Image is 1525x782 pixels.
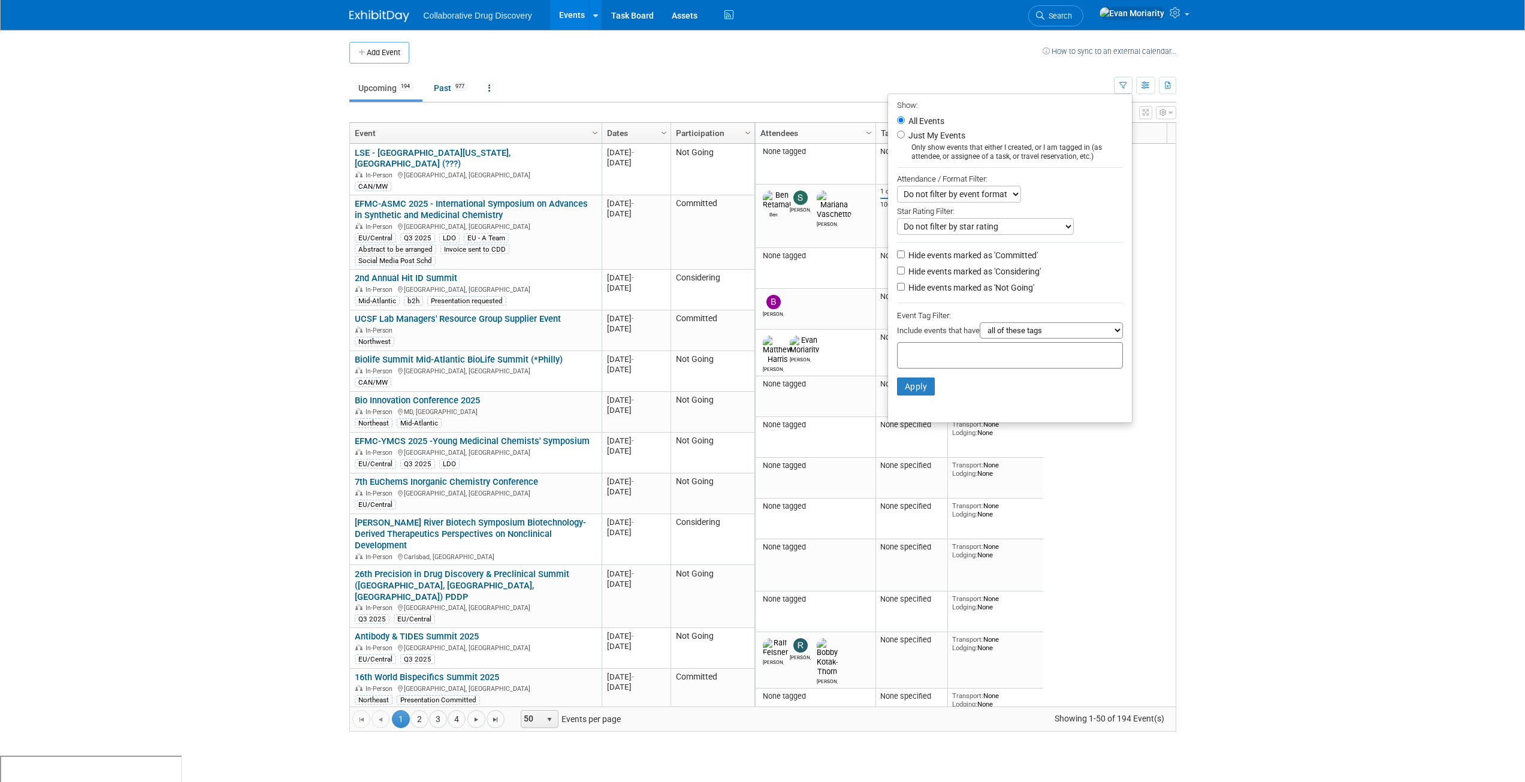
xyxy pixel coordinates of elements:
img: Susana Tomasio [793,191,808,205]
div: [GEOGRAPHIC_DATA], [GEOGRAPHIC_DATA] [355,284,596,294]
a: Go to the last page [487,710,505,728]
button: Add Event [349,42,409,64]
span: Go to the previous page [376,715,385,724]
div: [DATE] [607,631,665,641]
div: [DATE] [607,324,665,334]
span: Collaborative Drug Discovery [424,11,532,20]
a: Biolife Summit Mid-Atlantic BioLife Summit (*Philly) [355,354,563,365]
td: Not Going [671,351,754,392]
a: Column Settings [741,123,754,141]
img: In-Person Event [355,408,363,414]
img: In-Person Event [355,604,363,610]
span: Transport: [952,420,983,428]
div: [DATE] [607,446,665,456]
button: Apply [897,378,935,395]
a: Upcoming194 [349,77,422,99]
a: Column Settings [588,123,602,141]
div: Attendance / Format Filter: [897,172,1123,186]
span: 50 [521,711,542,727]
div: Ralf Felsner [763,657,784,665]
span: Go to the last page [491,715,500,724]
div: Evan Moriarity [790,355,811,363]
td: Considering [671,514,754,565]
div: None None [952,635,1038,653]
span: Events per page [505,710,633,728]
a: Antibody & TIDES Summit 2025 [355,631,479,642]
a: 2 [410,710,428,728]
div: Matthew Harris [763,364,784,372]
div: [GEOGRAPHIC_DATA], [GEOGRAPHIC_DATA] [355,447,596,457]
a: Go to the first page [352,710,370,728]
div: [GEOGRAPHIC_DATA], [GEOGRAPHIC_DATA] [355,642,596,653]
div: None None [952,594,1038,612]
div: [DATE] [607,641,665,651]
div: None specified [880,251,943,261]
div: Include events that have [897,322,1123,342]
div: [DATE] [607,147,665,158]
div: None specified [880,594,943,604]
div: [DATE] [607,209,665,219]
img: In-Person Event [355,286,363,292]
div: Invoice sent to CDD [440,244,509,254]
span: select [545,715,554,724]
td: Committed [671,669,754,709]
div: None tagged [760,379,871,389]
div: [DATE] [607,487,665,497]
img: In-Person Event [355,553,363,559]
div: [GEOGRAPHIC_DATA], [GEOGRAPHIC_DATA] [355,221,596,231]
div: EU/Central [355,654,396,664]
div: Show: [897,97,1123,112]
div: Presentation Committed [397,695,480,705]
div: EU/Central [355,233,396,243]
span: - [632,672,634,681]
span: 194 [397,82,413,91]
div: [DATE] [607,273,665,283]
a: 2nd Annual Hit ID Summit [355,273,457,283]
div: Social Media Post Schd [355,256,436,265]
label: Hide events marked as 'Not Going' [906,282,1034,294]
div: Mariana Vaschetto [817,219,838,227]
div: None None [952,542,1038,560]
div: [DATE] [607,283,665,293]
div: [GEOGRAPHIC_DATA], [GEOGRAPHIC_DATA] [355,602,596,612]
span: In-Person [366,644,396,652]
div: None specified [880,461,943,470]
span: - [632,355,634,364]
span: Lodging: [952,644,977,652]
a: Column Settings [862,123,875,141]
div: [DATE] [607,517,665,527]
img: In-Person Event [355,490,363,496]
div: [DATE] [607,682,665,692]
a: How to sync to an external calendar... [1043,47,1176,56]
a: Go to the next page [467,710,485,728]
div: EU/Central [394,614,435,624]
div: None specified [880,635,943,645]
div: EU - A Team [464,233,509,243]
div: b2h [404,296,423,306]
img: In-Person Event [355,223,363,229]
div: Carlsbad, [GEOGRAPHIC_DATA] [355,551,596,561]
div: Q3 2025 [400,233,435,243]
span: Search [1044,11,1072,20]
div: None tagged [760,692,871,701]
div: None tagged [760,420,871,430]
td: Not Going [671,473,754,514]
img: ExhibitDay [349,10,409,22]
label: Hide events marked as 'Committed' [906,249,1038,261]
div: Susana Tomasio [790,205,811,213]
div: [GEOGRAPHIC_DATA], [GEOGRAPHIC_DATA] [355,170,596,180]
div: [DATE] [607,476,665,487]
a: Column Settings [657,123,671,141]
span: Transport: [952,542,983,551]
div: LDO [439,459,460,469]
a: Event [355,123,594,143]
a: 3 [429,710,447,728]
div: [DATE] [607,354,665,364]
div: [DATE] [607,405,665,415]
a: Attendees [760,123,868,143]
div: LDO [439,233,460,243]
a: Dates [607,123,663,143]
span: In-Person [366,449,396,457]
div: Ryan Censullo [790,653,811,660]
div: None specified [880,333,943,342]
